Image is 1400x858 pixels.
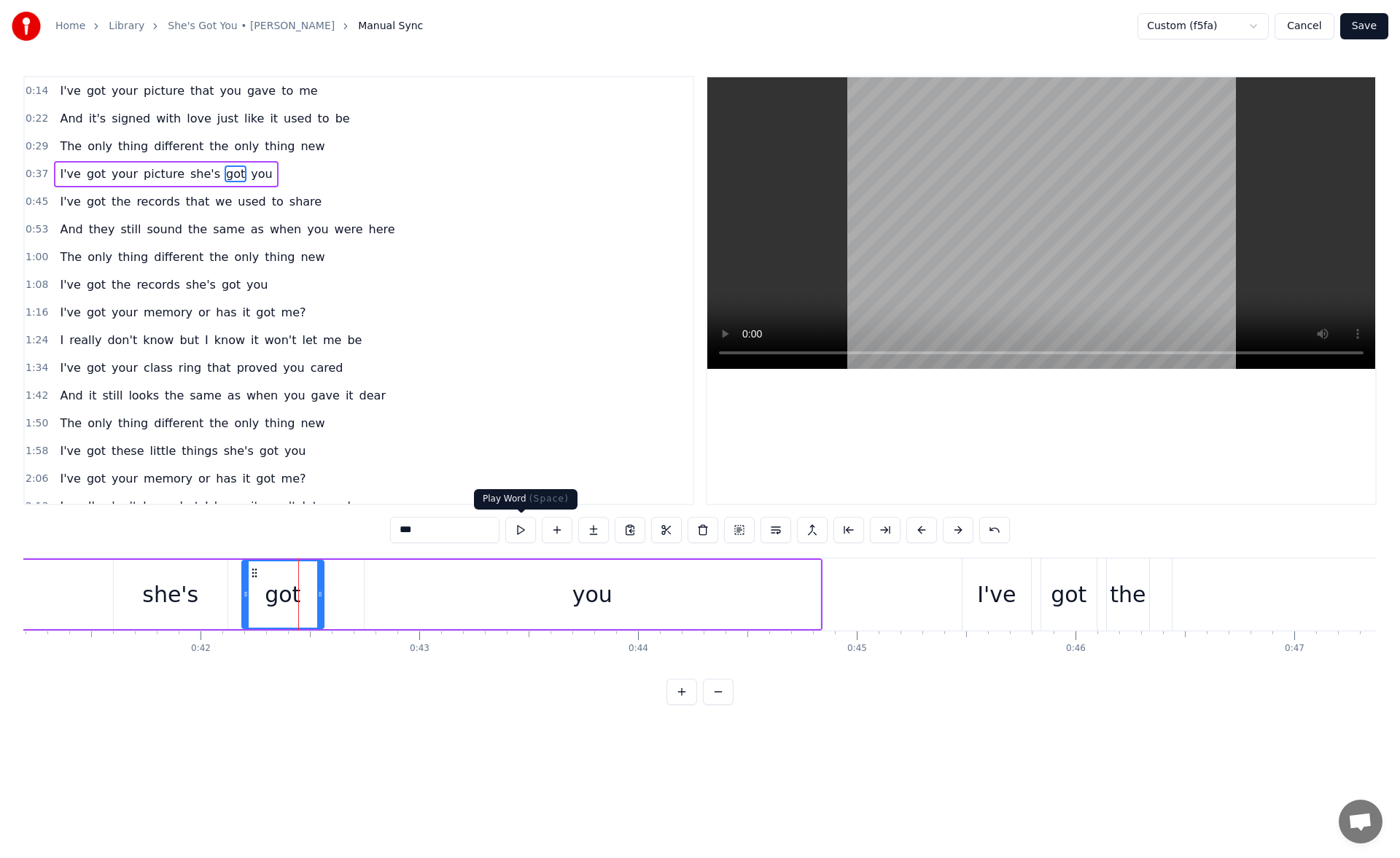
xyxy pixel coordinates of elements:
span: me [297,82,319,99]
div: 0:47 [1285,643,1304,655]
span: I've [58,359,82,376]
span: it [249,498,260,515]
a: Library [109,19,144,34]
span: you [218,82,242,99]
div: I've [977,578,1016,611]
span: be [334,110,351,127]
span: different [152,415,205,432]
span: you [306,221,330,238]
span: still [101,387,124,404]
span: little [149,442,178,459]
span: records [135,276,181,293]
span: I [58,332,65,348]
span: here [367,221,397,238]
span: me? [280,470,308,487]
span: things [180,442,219,459]
span: picture [142,165,186,182]
span: used [282,110,313,127]
span: 1:00 [26,250,48,265]
span: got [85,82,107,99]
span: proved [236,359,279,376]
span: you [282,387,306,404]
span: thing [263,249,296,265]
span: she's [184,276,217,293]
span: got [254,470,276,487]
nav: breadcrumb [55,19,423,34]
span: as [249,221,265,238]
span: but [178,498,201,515]
span: you [245,276,269,293]
span: as [226,387,242,404]
span: me [322,332,343,348]
span: the [208,249,230,265]
span: got [85,165,107,182]
span: to [271,193,285,210]
span: looks [127,387,160,404]
span: she's [189,165,222,182]
div: got [1051,578,1086,611]
span: when [245,387,279,404]
span: different [152,138,205,155]
span: And [58,221,84,238]
span: I've [58,304,82,321]
span: got [254,304,276,321]
span: got [85,470,107,487]
span: 0:53 [26,222,48,237]
span: I've [58,442,82,459]
span: 0:45 [26,195,48,209]
div: got [265,578,300,611]
span: used [236,193,267,210]
span: got [220,276,242,293]
div: 0:44 [629,643,648,655]
span: it [241,304,252,321]
span: when [268,221,303,238]
span: you [283,442,307,459]
span: it [249,332,260,348]
span: 1:34 [26,361,48,375]
span: 1:24 [26,333,48,348]
span: know [141,498,175,515]
span: And [58,110,84,127]
span: to [316,110,331,127]
span: 1:08 [26,278,48,292]
span: same [211,221,246,238]
button: Cancel [1275,13,1334,39]
span: I [203,498,210,515]
span: picture [142,82,186,99]
span: really [68,498,103,515]
span: your [110,165,139,182]
span: memory [142,470,194,487]
span: only [86,415,114,432]
span: got [85,304,107,321]
span: 1:50 [26,416,48,431]
span: it [268,110,279,127]
span: ring [177,359,203,376]
span: share [288,193,323,210]
div: Open chat [1339,800,1382,843]
span: but [178,332,201,348]
span: be [346,332,363,348]
span: new [299,249,326,265]
span: memory [142,304,194,321]
span: let [300,332,319,348]
span: ( Space ) [529,494,569,504]
span: only [86,249,114,265]
span: records [135,193,181,210]
span: And [58,387,84,404]
span: dear [358,387,387,404]
span: your [110,470,139,487]
button: Save [1340,13,1388,39]
span: 0:22 [26,112,48,126]
span: has [214,304,238,321]
span: only [233,249,260,265]
span: the [187,221,209,238]
span: the [208,415,230,432]
span: it [344,387,355,404]
span: your [110,359,139,376]
span: The [58,415,83,432]
span: 1:58 [26,444,48,459]
span: won't [263,498,298,515]
span: has [214,470,238,487]
span: 2:13 [26,499,48,514]
div: 0:45 [847,643,867,655]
